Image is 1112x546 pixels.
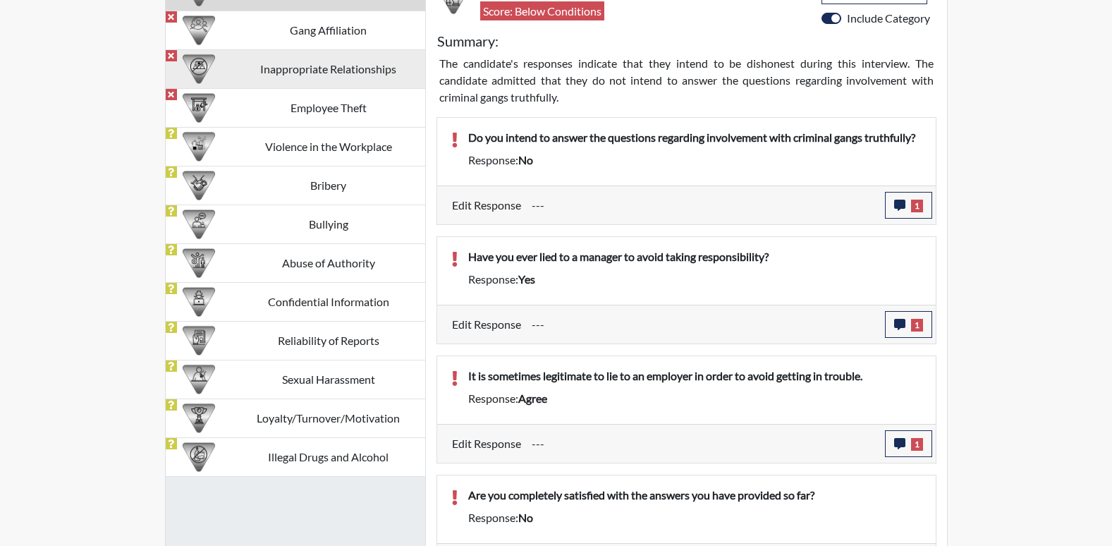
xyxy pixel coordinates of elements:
img: CATEGORY%20ICON-23.dd685920.png [183,363,215,396]
td: Illegal Drugs and Alcohol [232,437,425,476]
td: Bribery [232,166,425,205]
button: 1 [885,430,932,457]
h5: Summary: [437,32,499,49]
span: 1 [911,319,923,332]
div: Response: [458,390,932,407]
div: Update the test taker's response, the change might impact the score [521,430,885,457]
p: Have you ever lied to a manager to avoid taking responsibility? [468,248,922,265]
img: CATEGORY%20ICON-17.40ef8247.png [183,402,215,435]
img: CATEGORY%20ICON-04.6d01e8fa.png [183,208,215,241]
div: Response: [458,271,932,288]
p: Do you intend to answer the questions regarding involvement with criminal gangs truthfully? [468,129,922,146]
td: Bullying [232,205,425,243]
img: CATEGORY%20ICON-05.742ef3c8.png [183,286,215,318]
img: CATEGORY%20ICON-03.c5611939.png [183,169,215,202]
span: agree [518,392,547,405]
img: CATEGORY%20ICON-01.94e51fac.png [183,247,215,279]
img: CATEGORY%20ICON-26.eccbb84f.png [183,131,215,163]
img: CATEGORY%20ICON-12.0f6f1024.png [183,441,215,473]
img: CATEGORY%20ICON-02.2c5dd649.png [183,14,215,47]
label: Edit Response [452,311,521,338]
label: Edit Response [452,192,521,219]
button: 1 [885,311,932,338]
span: yes [518,272,535,286]
td: Gang Affiliation [232,11,425,49]
p: The candidate's responses indicate that they intend to be dishonest during this interview. The ca... [439,55,934,106]
span: no [518,153,533,166]
div: Update the test taker's response, the change might impact the score [521,192,885,219]
td: Violence in the Workplace [232,127,425,166]
img: CATEGORY%20ICON-07.58b65e52.png [183,92,215,124]
img: CATEGORY%20ICON-14.139f8ef7.png [183,53,215,85]
span: 1 [911,200,923,212]
div: Response: [458,152,932,169]
label: Include Category [847,10,930,27]
div: Response: [458,509,932,526]
td: Sexual Harassment [232,360,425,399]
button: 1 [885,192,932,219]
p: It is sometimes legitimate to lie to an employer in order to avoid getting in trouble. [468,368,922,384]
td: Abuse of Authority [232,243,425,282]
img: CATEGORY%20ICON-20.4a32fe39.png [183,324,215,357]
label: Edit Response [452,430,521,457]
td: Inappropriate Relationships [232,49,425,88]
td: Loyalty/Turnover/Motivation [232,399,425,437]
span: 1 [911,438,923,451]
td: Confidential Information [232,282,425,321]
td: Reliability of Reports [232,321,425,360]
td: Employee Theft [232,88,425,127]
div: Update the test taker's response, the change might impact the score [521,311,885,338]
p: Are you completely satisfied with the answers you have provided so far? [468,487,922,504]
span: Score: Below Conditions [480,1,604,20]
span: no [518,511,533,524]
